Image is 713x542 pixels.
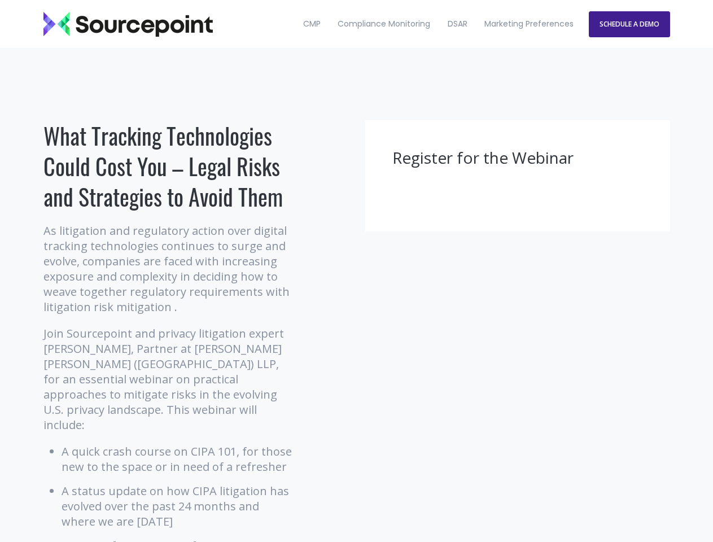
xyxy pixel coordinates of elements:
[589,11,670,37] a: SCHEDULE A DEMO
[43,223,295,314] p: As litigation and regulatory action over digital tracking technologies continues to surge and evo...
[43,120,295,212] h1: What Tracking Technologies Could Cost You – Legal Risks and Strategies to Avoid Them
[62,483,295,529] li: A status update on how CIPA litigation has evolved over the past 24 months and where we are [DATE]
[43,12,213,37] img: Sourcepoint_logo_black_transparent (2)-2
[392,147,643,169] h3: Register for the Webinar
[43,326,295,432] p: Join Sourcepoint and privacy litigation expert [PERSON_NAME], Partner at [PERSON_NAME] [PERSON_NA...
[62,444,295,474] li: A quick crash course on CIPA 101, for those new to the space or in need of a refresher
